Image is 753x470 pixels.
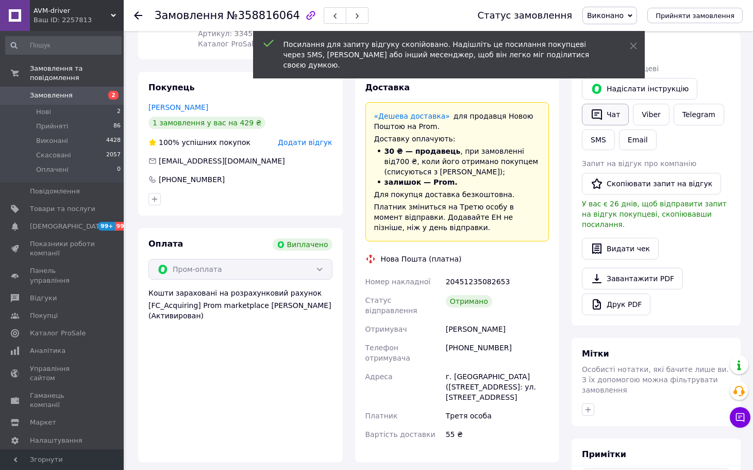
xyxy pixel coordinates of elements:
div: Третя особа [444,407,551,425]
span: Покупці [30,311,58,320]
span: Оплата [148,239,183,249]
button: Видати чек [582,238,659,260]
span: №358816064 [227,9,300,22]
span: Отримувач [365,325,407,333]
span: Артикул: 334562 [198,29,262,38]
div: для продавця Новою Поштою на Prom. [374,111,541,132]
span: Примітки [582,449,626,459]
span: 2 [108,91,119,100]
span: 0 [117,165,121,174]
span: Показники роботи компанії [30,239,95,258]
span: Прийняти замовлення [656,12,734,20]
span: Додати відгук [278,138,332,147]
a: [PERSON_NAME] [148,103,208,111]
span: Скасовані [36,151,71,160]
div: Платник зміниться на Третю особу в момент відправки. Додавайте ЕН не пізніше, ніж у день відправки. [374,202,541,233]
div: Отримано [446,295,492,307]
span: 99+ [98,222,115,231]
span: Статус відправлення [365,296,417,315]
span: 100% [159,138,179,147]
div: Нова Пошта (платна) [378,254,464,264]
span: Маркет [30,418,56,427]
div: Повернутися назад [134,10,142,21]
button: Email [619,129,657,150]
span: Мітки [582,349,609,359]
div: 55 ₴ [444,425,551,444]
span: Повідомлення [30,187,80,196]
span: Замовлення [30,91,73,100]
div: г. [GEOGRAPHIC_DATA] ([STREET_ADDRESS]: ул. [STREET_ADDRESS] [444,367,551,407]
span: Прийняті [36,122,68,131]
span: 4428 [106,136,121,145]
button: Чат з покупцем [730,407,750,428]
div: [PHONE_NUMBER] [444,338,551,367]
span: Управління сайтом [30,364,95,383]
span: 2057 [106,151,121,160]
span: AVM-driver [34,6,111,15]
span: Оплачені [36,165,69,174]
span: Панель управління [30,266,95,285]
a: Viber [633,104,669,125]
span: Виконані [36,136,68,145]
span: Запит на відгук про компанію [582,159,696,168]
span: Адреса [365,372,393,381]
span: Вартість доставки [365,430,436,439]
span: Покупець [148,83,195,92]
span: Замовлення [155,9,224,22]
span: Товари та послуги [30,204,95,214]
div: 20451235082653 [444,272,551,291]
span: Телефон отримувача [365,344,410,362]
button: Скопіювати запит на відгук [582,173,721,195]
button: Прийняти замовлення [647,8,743,23]
li: , при замовленні від 700 ₴ , коли його отримано покупцем (списуються з [PERSON_NAME]); [374,146,541,177]
div: успішних покупок [148,137,250,148]
div: [FC_Acquiring] Prom marketplace [PERSON_NAME] (Активирован) [148,300,332,321]
span: [EMAIL_ADDRESS][DOMAIN_NAME] [159,157,285,165]
span: 99+ [115,222,132,231]
span: Виконано [587,11,624,20]
span: Замовлення та повідомлення [30,64,124,83]
span: У вас є 26 днів, щоб відправити запит на відгук покупцеві, скопіювавши посилання. [582,200,727,229]
span: Нові [36,107,51,117]
span: Особисті нотатки, які бачите лише ви. З їх допомогою можна фільтрувати замовлення [582,365,729,394]
a: Друк PDF [582,294,650,315]
div: Виплачено [273,238,332,251]
a: Завантажити PDF [582,268,683,289]
span: 86 [113,122,121,131]
div: Ваш ID: 2257813 [34,15,124,25]
div: Посилання для запиту відгуку скопійовано. Надішліть це посилання покупцеві через SMS, [PERSON_NAM... [283,39,604,70]
div: Для покупця доставка безкоштовна. [374,189,541,200]
button: Чат [582,104,629,125]
button: SMS [582,129,615,150]
a: Telegram [674,104,724,125]
span: Доставка [365,83,410,92]
span: 2 [117,107,121,117]
span: Аналітика [30,346,65,355]
span: [DEMOGRAPHIC_DATA] [30,222,106,231]
span: Гаманець компанії [30,391,95,410]
div: Статус замовлення [477,10,572,21]
div: [PERSON_NAME] [444,320,551,338]
a: «Дешева доставка» [374,112,450,120]
div: 1 замовлення у вас на 429 ₴ [148,117,265,129]
input: Пошук [5,36,122,55]
span: 30 ₴ — продавець [384,147,461,155]
span: Платник [365,412,398,420]
span: залишок — Prom. [384,178,458,186]
div: Кошти зараховані на розрахунковий рахунок [148,288,332,321]
button: Надіслати інструкцію [582,78,697,100]
span: Каталог ProSale [30,329,86,338]
span: Налаштування [30,436,82,445]
span: Номер накладної [365,278,431,286]
div: Доставку оплачують: [374,134,541,144]
div: [PHONE_NUMBER] [158,174,226,185]
span: Каталог ProSale: 23.04 ₴ [198,40,291,48]
span: Відгуки [30,294,57,303]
